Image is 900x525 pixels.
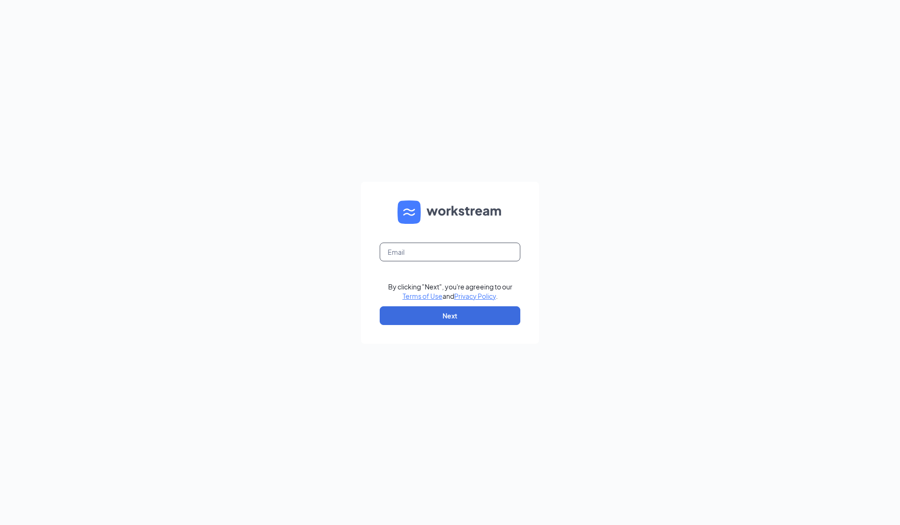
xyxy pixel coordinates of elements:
a: Privacy Policy [454,292,496,300]
div: By clicking "Next", you're agreeing to our and . [388,282,512,301]
img: WS logo and Workstream text [397,200,502,224]
input: Email [380,243,520,261]
button: Next [380,306,520,325]
a: Terms of Use [403,292,442,300]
